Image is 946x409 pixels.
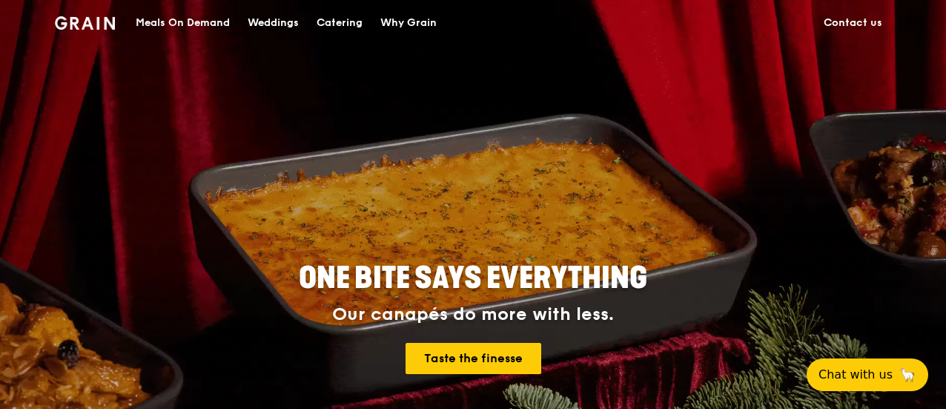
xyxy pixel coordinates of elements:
[807,359,928,391] button: Chat with us🦙
[206,304,740,325] div: Our canapés do more with less.
[899,366,916,384] span: 🦙
[136,1,230,45] div: Meals On Demand
[818,366,893,384] span: Chat with us
[815,1,891,45] a: Contact us
[406,343,541,374] a: Taste the finesse
[308,1,371,45] a: Catering
[55,16,115,30] img: Grain
[371,1,446,45] a: Why Grain
[299,261,647,296] span: ONE BITE SAYS EVERYTHING
[380,1,437,45] div: Why Grain
[317,1,363,45] div: Catering
[239,1,308,45] a: Weddings
[248,1,299,45] div: Weddings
